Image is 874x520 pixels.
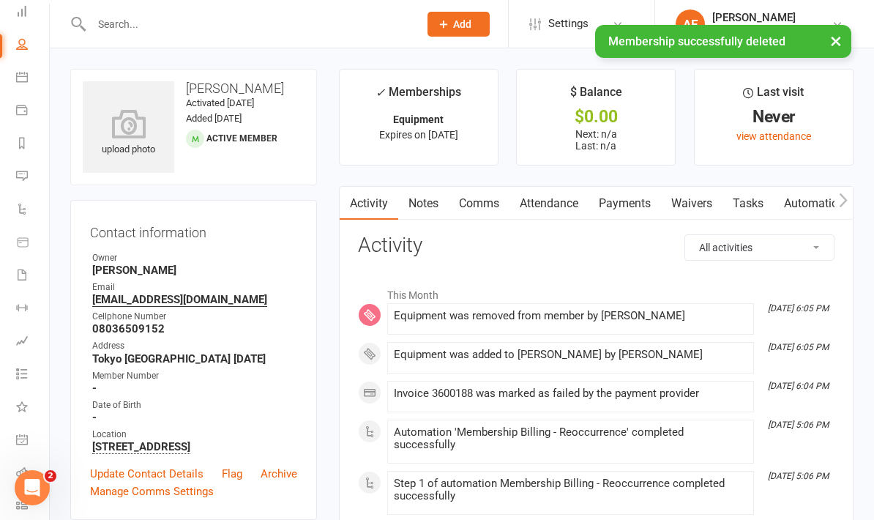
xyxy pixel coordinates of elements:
div: [PERSON_NAME] [712,11,796,24]
i: [DATE] 6:04 PM [768,381,829,391]
span: 2 [45,470,56,482]
a: Update Contact Details [90,465,203,483]
a: Activity [340,187,398,220]
button: × [823,25,849,56]
div: Step 1 of automation Membership Billing - Reoccurrence completed successfully [394,478,747,502]
div: $ Balance [570,83,622,109]
time: Activated [DATE] [186,97,254,108]
span: Add [453,18,471,30]
a: Tasks [722,187,774,220]
div: Equipment was removed from member by [PERSON_NAME] [394,310,747,322]
h3: [PERSON_NAME] [83,81,305,96]
a: Manage Comms Settings [90,483,214,500]
a: Payments [589,187,661,220]
div: Location [92,428,297,442]
div: Email [92,281,297,294]
span: Active member [206,133,277,144]
div: Membership successfully deleted [595,25,851,58]
div: Member Number [92,369,297,383]
a: Automations [774,187,861,220]
a: Reports [16,128,49,161]
div: Last visit [743,83,804,109]
div: Memberships [376,83,461,110]
i: ✓ [376,86,385,100]
a: Comms [449,187,509,220]
div: Invoice 3600188 was marked as failed by the payment provider [394,387,747,400]
i: [DATE] 5:06 PM [768,420,829,430]
i: [DATE] 6:05 PM [768,342,829,352]
div: Date of Birth [92,398,297,412]
time: Added [DATE] [186,113,242,124]
div: Automation 'Membership Billing - Reoccurrence' completed successfully [394,426,747,451]
li: This Month [358,280,834,303]
h3: Activity [358,234,834,257]
div: Cellphone Number [92,310,297,324]
a: Archive [261,465,297,483]
button: Add [427,12,490,37]
div: Never [708,109,840,125]
div: AE [676,10,705,39]
input: Search... [87,14,408,34]
div: Address [92,339,297,353]
a: Assessments [16,326,49,359]
p: Next: n/a Last: n/a [530,128,662,152]
a: What's New [16,392,49,425]
div: Equipment was added to [PERSON_NAME] by [PERSON_NAME] [394,349,747,361]
i: [DATE] 6:05 PM [768,303,829,313]
a: Waivers [661,187,722,220]
div: $0.00 [530,109,662,125]
div: upload photo [83,109,174,157]
a: General attendance kiosk mode [16,425,49,458]
i: [DATE] 5:06 PM [768,471,829,481]
strong: - [92,411,297,424]
strong: [PERSON_NAME] [92,264,297,277]
a: Flag [222,465,242,483]
a: view attendance [736,130,811,142]
strong: 08036509152 [92,322,297,335]
span: Expires on [DATE] [379,129,458,141]
strong: - [92,382,297,395]
iframe: Intercom live chat [15,470,50,505]
div: Owner [92,251,297,265]
a: Notes [398,187,449,220]
span: Settings [548,7,589,40]
a: Payments [16,95,49,128]
h3: Contact information [90,220,297,240]
a: Attendance [509,187,589,220]
div: VFS Academy [712,24,796,37]
a: Product Sales [16,227,49,260]
strong: Equipment [393,114,444,125]
a: Calendar [16,62,49,95]
a: Roll call kiosk mode [16,458,49,491]
strong: Tokyo [GEOGRAPHIC_DATA] [DATE] [92,352,297,365]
